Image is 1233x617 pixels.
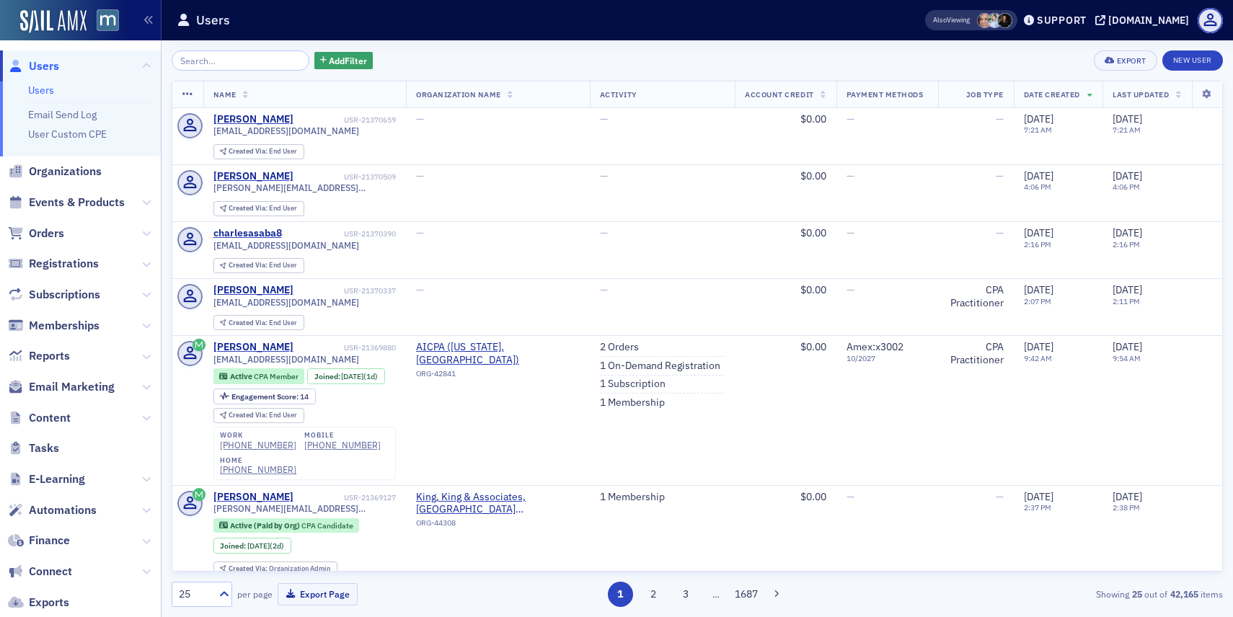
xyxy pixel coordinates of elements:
[673,582,699,607] button: 3
[229,262,297,270] div: End User
[1113,296,1140,306] time: 2:11 PM
[307,368,385,384] div: Joined: 2025-10-14 00:00:00
[847,354,928,363] span: 10 / 2027
[948,284,1004,309] div: CPA Practitioner
[29,564,72,580] span: Connect
[996,169,1004,182] span: —
[1198,8,1223,33] span: Profile
[1113,182,1140,192] time: 4:06 PM
[219,372,298,381] a: Active CPA Member
[416,341,580,366] a: AICPA ([US_STATE], [GEOGRAPHIC_DATA])
[213,491,293,504] a: [PERSON_NAME]
[8,379,115,395] a: Email Marketing
[219,520,353,530] a: Active (Paid by Org) CPA Candidate
[1024,89,1080,99] span: Date Created
[1113,340,1142,353] span: [DATE]
[1113,239,1140,249] time: 2:16 PM
[229,146,269,156] span: Created Via :
[247,541,270,551] span: [DATE]
[1094,50,1157,71] button: Export
[1024,283,1053,296] span: [DATE]
[213,284,293,297] a: [PERSON_NAME]
[179,587,211,602] div: 25
[600,169,608,182] span: —
[220,440,296,450] a: [PHONE_NUMBER]
[29,471,85,487] span: E-Learning
[301,520,353,531] span: CPA Candidate
[987,13,1002,28] span: Luke Abell
[20,10,87,33] a: SailAMX
[883,587,1223,600] div: Showing out of items
[800,490,826,503] span: $0.00
[29,533,70,549] span: Finance
[1113,490,1142,503] span: [DATE]
[237,587,273,600] label: per page
[8,502,97,518] a: Automations
[213,503,396,514] span: [PERSON_NAME][EMAIL_ADDRESS][DOMAIN_NAME]
[213,227,282,240] a: charlesasaba8
[213,258,304,273] div: Created Via: End User
[29,195,125,210] span: Events & Products
[229,565,330,573] div: Organization Admin
[416,491,580,516] a: King, King & Associates, [GEOGRAPHIC_DATA] ([GEOGRAPHIC_DATA], [GEOGRAPHIC_DATA])
[254,371,299,381] span: CPA Member
[213,561,337,577] div: Created Via: Organization Admin
[213,113,293,126] div: [PERSON_NAME]
[29,226,64,241] span: Orders
[296,286,396,296] div: USR-21370337
[996,490,1004,503] span: —
[213,368,305,384] div: Active: Active: CPA Member
[29,164,102,179] span: Organizations
[996,112,1004,125] span: —
[1024,112,1053,125] span: [DATE]
[600,226,608,239] span: —
[314,52,374,70] button: AddFilter
[296,493,396,502] div: USR-21369127
[296,343,396,352] div: USR-21369880
[1129,587,1144,600] strong: 25
[1024,296,1051,306] time: 2:07 PM
[966,89,1004,99] span: Job Type
[600,360,720,373] a: 1 On-Demand Registration
[977,13,992,28] span: Katie Foo
[8,348,70,364] a: Reports
[416,226,424,239] span: —
[341,372,378,381] div: (1d)
[29,502,97,518] span: Automations
[229,260,269,270] span: Created Via :
[847,283,854,296] span: —
[1024,340,1053,353] span: [DATE]
[1113,502,1140,512] time: 2:38 PM
[213,297,359,308] span: [EMAIL_ADDRESS][DOMAIN_NAME]
[847,112,854,125] span: —
[600,396,665,409] a: 1 Membership
[230,520,301,531] span: Active (Paid by Org)
[1024,182,1051,192] time: 4:06 PM
[213,240,359,251] span: [EMAIL_ADDRESS][DOMAIN_NAME]
[416,518,580,533] div: ORG-44308
[8,287,100,303] a: Subscriptions
[600,283,608,296] span: —
[229,148,297,156] div: End User
[247,541,284,551] div: (2d)
[28,128,107,141] a: User Custom CPE
[1113,169,1142,182] span: [DATE]
[416,369,580,383] div: ORG-42841
[29,410,71,426] span: Content
[229,412,297,420] div: End User
[416,491,580,516] span: King, King & Associates, PA (Baltimore, MD)
[8,533,70,549] a: Finance
[231,391,300,401] span: Engagement Score :
[933,15,970,25] span: Viewing
[847,340,903,353] span: Amex : x3002
[220,541,247,551] span: Joined :
[997,13,1012,28] span: Lauren McDonough
[29,440,59,456] span: Tasks
[1113,226,1142,239] span: [DATE]
[1024,226,1053,239] span: [DATE]
[1108,14,1189,27] div: [DOMAIN_NAME]
[229,205,297,213] div: End User
[847,89,924,99] span: Payment Methods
